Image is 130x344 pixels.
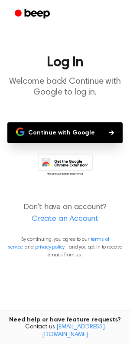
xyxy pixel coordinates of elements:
[35,245,65,250] a: privacy policy
[42,324,105,338] a: [EMAIL_ADDRESS][DOMAIN_NAME]
[7,202,123,225] p: Don't have an account?
[9,6,58,23] a: Beep
[7,56,123,69] h1: Log In
[7,76,123,98] p: Welcome back! Continue with Google to log in.
[9,213,121,225] a: Create an Account
[5,324,125,339] span: Contact us
[7,236,123,259] p: By continuing, you agree to our and , and you opt in to receive emails from us.
[7,122,123,143] button: Continue with Google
